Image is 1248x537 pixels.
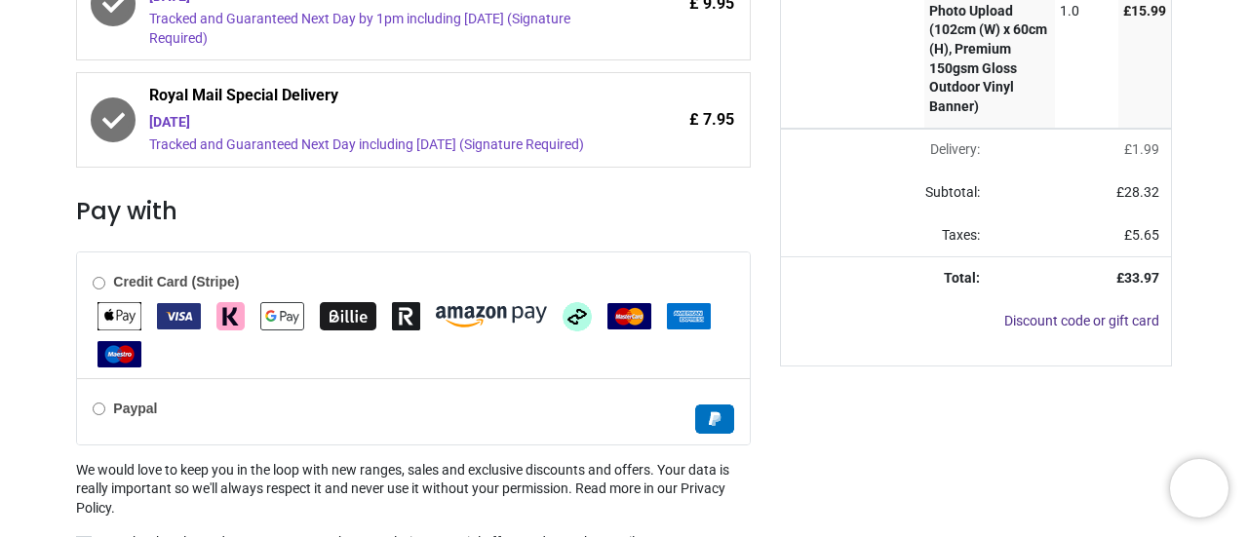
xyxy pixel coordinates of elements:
span: 5.65 [1132,227,1159,243]
h3: Pay with [76,195,750,228]
span: VISA [157,307,201,323]
div: 1.0 [1060,2,1113,21]
iframe: Brevo live chat [1170,459,1228,518]
b: Paypal [113,401,157,416]
img: Maestro [97,341,141,367]
span: Royal Mail Special Delivery [149,85,616,112]
img: Revolut Pay [392,302,420,330]
img: American Express [667,303,711,329]
img: Google Pay [260,302,304,330]
span: £ 7.95 [689,109,734,131]
strong: £ [1116,270,1159,286]
span: 1.99 [1132,141,1159,157]
span: £ [1116,184,1159,200]
span: Paypal [695,409,734,425]
img: VISA [157,303,201,329]
td: Taxes: [781,214,992,257]
div: [DATE] [149,113,616,133]
span: 33.97 [1124,270,1159,286]
span: 28.32 [1124,184,1159,200]
span: Google Pay [260,307,304,323]
a: Discount code or gift card [1004,313,1159,328]
input: Credit Card (Stripe) [93,277,105,289]
span: Maestro [97,345,141,361]
div: Tracked and Guaranteed Next Day by 1pm including [DATE] (Signature Required) [149,10,616,48]
span: Amazon Pay [436,307,547,323]
img: Apple Pay [97,302,141,330]
td: Delivery will be updated after choosing a new delivery method [781,129,992,172]
span: £ [1124,227,1159,243]
img: Afterpay Clearpay [563,302,592,331]
img: Amazon Pay [436,306,547,327]
img: Paypal [695,404,734,434]
span: Klarna [216,307,245,323]
span: MasterCard [607,307,651,323]
span: 15.99 [1131,3,1166,19]
div: Tracked and Guaranteed Next Day including [DATE] (Signature Required) [149,135,616,155]
span: Billie [320,307,376,323]
img: Klarna [216,302,245,330]
b: Credit Card (Stripe) [113,274,239,289]
span: Revolut Pay [392,307,420,323]
span: Apple Pay [97,307,141,323]
span: Afterpay Clearpay [563,307,592,323]
span: £ [1123,3,1166,19]
img: Billie [320,302,376,330]
span: £ [1124,141,1159,157]
input: Paypal [93,403,105,415]
img: MasterCard [607,303,651,329]
td: Subtotal: [781,172,992,214]
strong: Total: [944,270,980,286]
span: American Express [667,307,711,323]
